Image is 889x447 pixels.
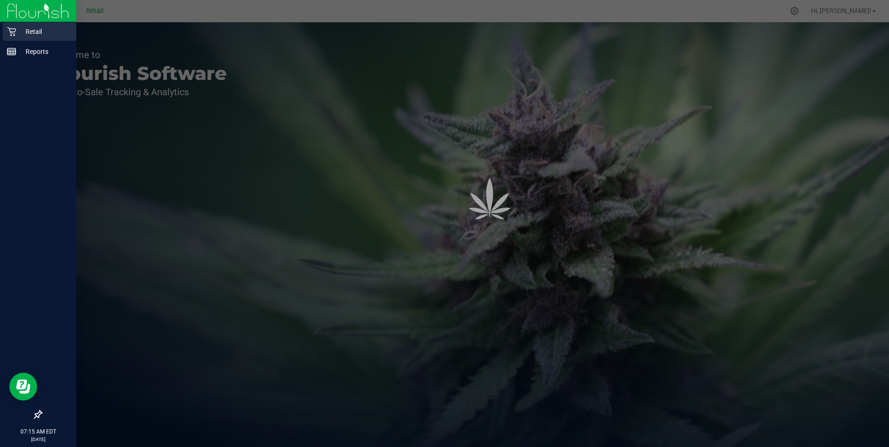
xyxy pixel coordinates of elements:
p: Reports [16,46,72,57]
p: [DATE] [4,436,72,443]
iframe: Resource center [9,373,37,401]
inline-svg: Retail [7,27,16,36]
inline-svg: Reports [7,47,16,56]
p: 07:15 AM EDT [4,427,72,436]
p: Retail [16,26,72,37]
